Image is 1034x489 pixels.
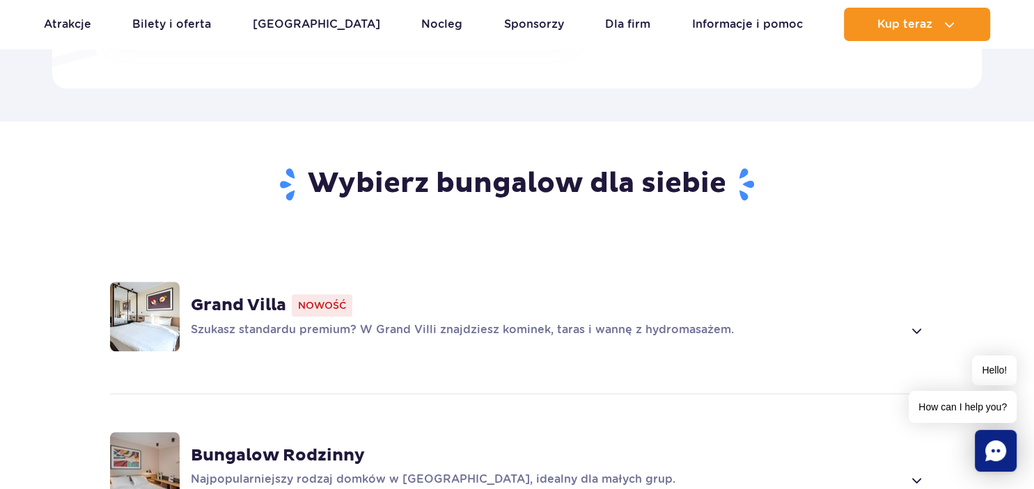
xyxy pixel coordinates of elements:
[191,322,903,339] p: Szukasz standardu premium? W Grand Villi znajdziesz kominek, taras i wannę z hydromasażem.
[191,472,903,488] p: Najpopularniejszy rodzaj domków w [GEOGRAPHIC_DATA], idealny dla małych grup.
[844,8,990,41] button: Kup teraz
[692,8,803,41] a: Informacje i pomoc
[191,295,286,316] strong: Grand Villa
[132,8,211,41] a: Bilety i oferta
[877,18,932,31] span: Kup teraz
[972,355,1017,385] span: Hello!
[253,8,380,41] a: [GEOGRAPHIC_DATA]
[975,430,1017,472] div: Chat
[421,8,462,41] a: Nocleg
[44,8,91,41] a: Atrakcje
[191,445,365,466] strong: Bungalow Rodzinny
[109,166,925,202] h2: Wybierz bungalow dla siebie
[909,391,1017,423] span: How can I help you?
[292,294,352,316] span: Nowość
[605,8,650,41] a: Dla firm
[504,8,564,41] a: Sponsorzy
